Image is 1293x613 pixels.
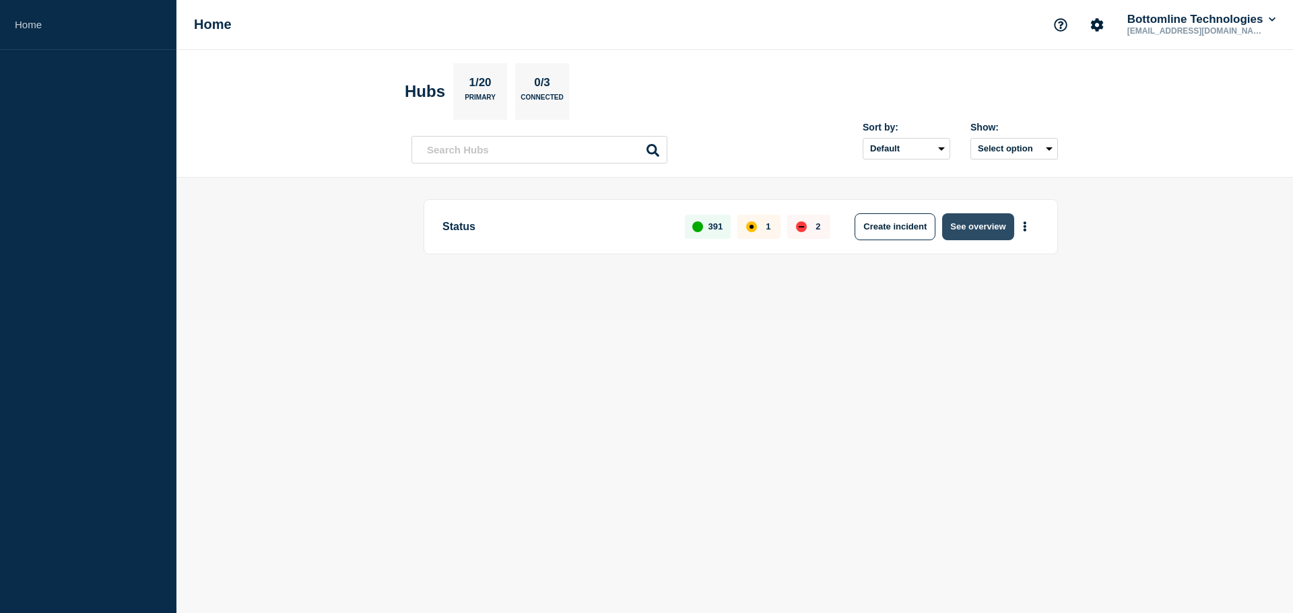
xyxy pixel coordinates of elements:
[194,17,232,32] h1: Home
[863,122,950,133] div: Sort by:
[1016,214,1034,239] button: More actions
[1125,26,1265,36] p: [EMAIL_ADDRESS][DOMAIN_NAME]
[816,221,820,231] p: 2
[970,122,1058,133] div: Show:
[766,221,770,231] p: 1
[411,136,667,164] input: Search Hubs
[855,213,935,240] button: Create incident
[746,221,757,232] div: affected
[796,221,807,232] div: down
[521,94,563,108] p: Connected
[1125,13,1278,26] button: Bottomline Technologies
[1047,11,1075,39] button: Support
[1083,11,1111,39] button: Account settings
[863,138,950,159] select: Sort by
[708,221,723,231] p: 391
[970,138,1058,159] button: Select option
[442,213,669,240] p: Status
[465,94,496,108] p: Primary
[942,213,1014,240] button: See overview
[692,221,703,232] div: up
[529,76,556,94] p: 0/3
[405,82,445,101] h2: Hubs
[464,76,496,94] p: 1/20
